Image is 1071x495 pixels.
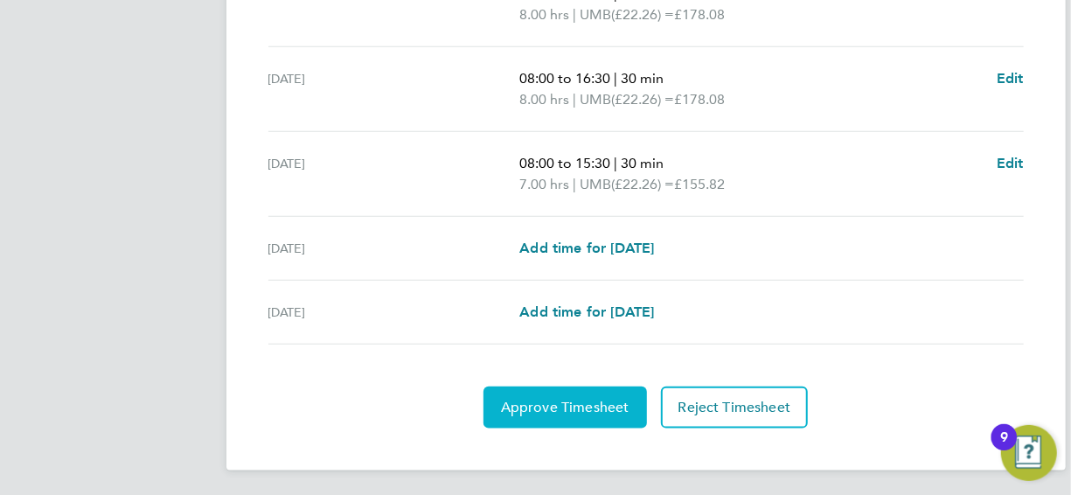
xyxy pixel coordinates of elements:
[674,176,725,192] span: £155.82
[519,91,569,108] span: 8.00 hrs
[519,155,610,171] span: 08:00 to 15:30
[621,70,664,87] span: 30 min
[661,387,809,429] button: Reject Timesheet
[621,155,664,171] span: 30 min
[611,6,674,23] span: (£22.26) =
[1001,425,1057,481] button: Open Resource Center, 9 new notifications
[519,238,654,259] a: Add time for [DATE]
[519,176,569,192] span: 7.00 hrs
[268,302,520,323] div: [DATE]
[573,91,576,108] span: |
[674,91,725,108] span: £178.08
[997,155,1024,171] span: Edit
[997,68,1024,89] a: Edit
[519,302,654,323] a: Add time for [DATE]
[678,399,791,416] span: Reject Timesheet
[519,303,654,320] span: Add time for [DATE]
[614,70,617,87] span: |
[519,240,654,256] span: Add time for [DATE]
[997,70,1024,87] span: Edit
[573,176,576,192] span: |
[519,6,569,23] span: 8.00 hrs
[519,70,610,87] span: 08:00 to 16:30
[611,91,674,108] span: (£22.26) =
[1000,437,1008,460] div: 9
[573,6,576,23] span: |
[997,153,1024,174] a: Edit
[580,174,611,195] span: UMB
[580,89,611,110] span: UMB
[580,4,611,25] span: UMB
[611,176,674,192] span: (£22.26) =
[268,68,520,110] div: [DATE]
[483,387,647,429] button: Approve Timesheet
[674,6,725,23] span: £178.08
[268,238,520,259] div: [DATE]
[501,399,629,416] span: Approve Timesheet
[614,155,617,171] span: |
[268,153,520,195] div: [DATE]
